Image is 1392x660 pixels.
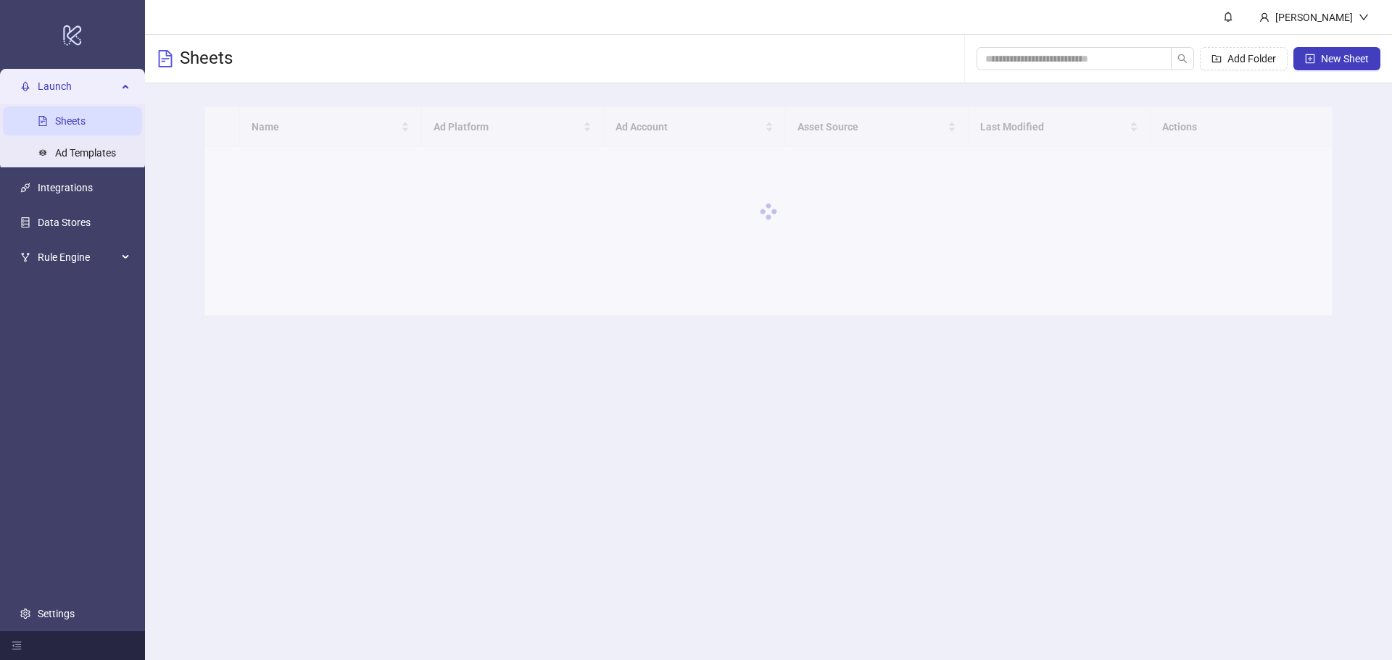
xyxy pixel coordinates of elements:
a: Data Stores [38,217,91,228]
span: Rule Engine [38,243,117,272]
span: rocket [20,81,30,91]
span: user [1259,12,1269,22]
button: New Sheet [1293,47,1380,70]
h3: Sheets [180,47,233,70]
span: down [1359,12,1369,22]
div: [PERSON_NAME] [1269,9,1359,25]
span: New Sheet [1321,53,1369,64]
span: file-text [157,50,174,67]
span: folder-add [1211,54,1222,64]
a: Settings [38,608,75,619]
a: Sheets [55,115,86,127]
span: plus-square [1305,54,1315,64]
span: fork [20,252,30,262]
a: Ad Templates [55,147,116,159]
a: Integrations [38,182,93,193]
span: Add Folder [1227,53,1276,64]
button: Add Folder [1200,47,1288,70]
span: bell [1223,12,1233,22]
span: menu-fold [12,640,22,651]
span: search [1177,54,1188,64]
span: Launch [38,72,117,101]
